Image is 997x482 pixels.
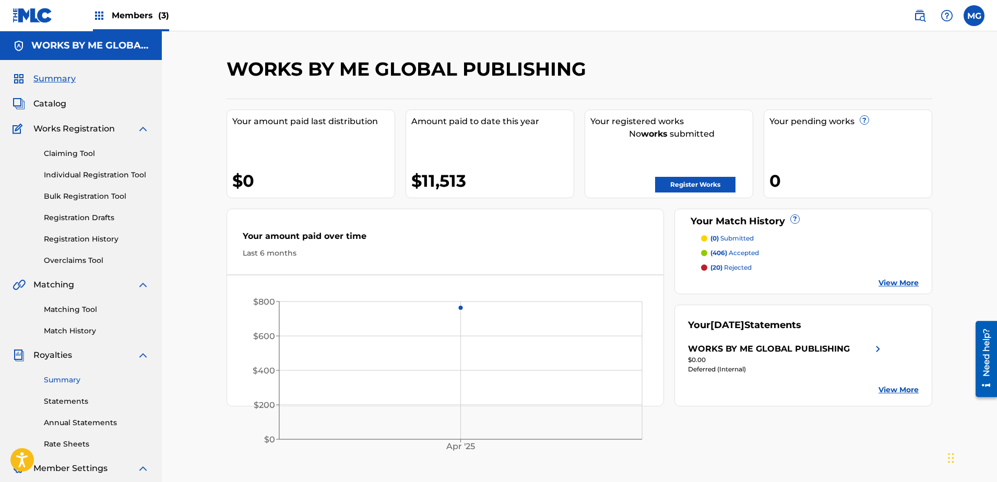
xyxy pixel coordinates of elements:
[13,8,53,23] img: MLC Logo
[13,40,25,52] img: Accounts
[33,349,72,362] span: Royalties
[879,278,919,288] a: View More
[44,234,149,245] a: Registration History
[13,462,25,475] img: Member Settings
[44,439,149,450] a: Rate Sheets
[253,331,275,341] tspan: $600
[44,148,149,159] a: Claiming Tool
[33,73,76,85] span: Summary
[13,73,76,85] a: SummarySummary
[688,355,884,365] div: $0.00
[710,234,754,243] p: submitted
[446,442,475,452] tspan: Apr '25
[33,98,66,110] span: Catalog
[688,343,884,374] a: WORKS BY ME GLOBAL PUBLISHINGright chevron icon$0.00Deferred (Internal)
[13,98,25,110] img: Catalog
[243,230,648,248] div: Your amount paid over time
[909,5,930,26] a: Public Search
[936,5,957,26] div: Help
[945,432,997,482] iframe: Chat Widget
[33,462,108,475] span: Member Settings
[227,57,591,81] h2: WORKS BY ME GLOBAL PUBLISHING
[158,10,169,20] span: (3)
[232,169,395,192] div: $0
[710,234,719,242] span: (0)
[710,319,744,331] span: [DATE]
[253,297,275,307] tspan: $800
[641,129,668,139] strong: works
[254,400,275,410] tspan: $200
[710,249,727,257] span: (406)
[710,248,759,258] p: accepted
[701,248,919,258] a: (406) accepted
[791,215,799,223] span: ?
[44,170,149,180] a: Individual Registration Tool
[112,9,169,21] span: Members
[137,349,149,362] img: expand
[44,304,149,315] a: Matching Tool
[243,248,648,259] div: Last 6 months
[137,279,149,291] img: expand
[688,343,850,355] div: WORKS BY ME GLOBAL PUBLISHING
[44,326,149,336] a: Match History
[860,116,869,124] span: ?
[769,169,932,192] div: 0
[232,115,395,128] div: Your amount paid last distribution
[701,263,919,272] a: (20) rejected
[44,191,149,202] a: Bulk Registration Tool
[44,375,149,385] a: Summary
[710,263,752,272] p: rejected
[411,115,574,128] div: Amount paid to date this year
[13,123,26,135] img: Works Registration
[968,316,997,403] iframe: Resource Center
[44,212,149,223] a: Registration Drafts
[264,435,275,444] tspan: $0
[879,384,919,395] a: View More
[137,462,149,475] img: expand
[913,9,926,22] img: search
[941,9,953,22] img: help
[33,279,74,291] span: Matching
[590,128,753,140] div: No submitted
[688,365,884,374] div: Deferred (Internal)
[964,5,984,26] div: User Menu
[655,177,735,192] a: Register Works
[33,123,115,135] span: Works Registration
[13,98,66,110] a: CatalogCatalog
[13,279,26,291] img: Matching
[872,343,884,355] img: right chevron icon
[13,73,25,85] img: Summary
[13,349,25,362] img: Royalties
[710,263,722,271] span: (20)
[137,123,149,135] img: expand
[44,417,149,428] a: Annual Statements
[590,115,753,128] div: Your registered works
[411,169,574,192] div: $11,513
[688,318,801,332] div: Your Statements
[688,214,919,228] div: Your Match History
[44,396,149,407] a: Statements
[253,366,275,376] tspan: $400
[44,255,149,266] a: Overclaims Tool
[948,442,954,474] div: Drag
[31,40,149,52] h5: WORKS BY ME GLOBAL PUBLISHING
[769,115,932,128] div: Your pending works
[701,234,919,243] a: (0) submitted
[93,9,105,22] img: Top Rightsholders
